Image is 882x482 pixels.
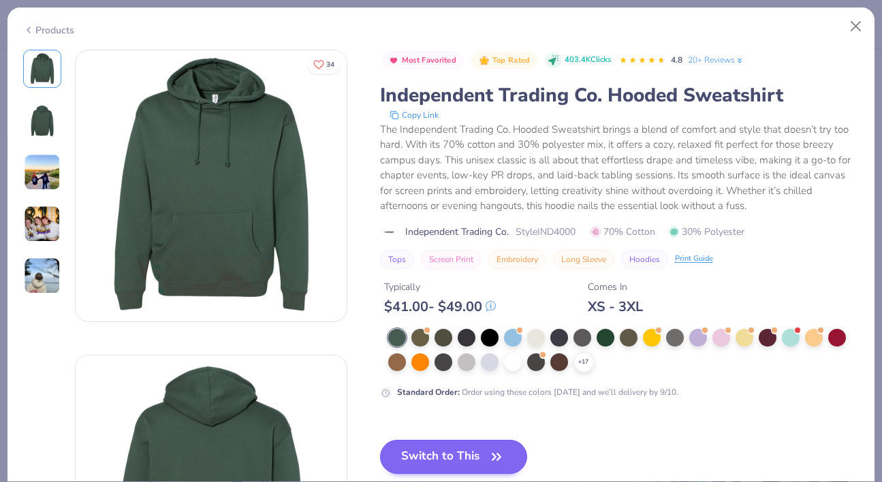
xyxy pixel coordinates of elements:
[402,57,456,64] span: Most Favorited
[397,387,460,398] strong: Standard Order :
[380,82,860,108] div: Independent Trading Co. Hooded Sweatshirt
[843,14,869,39] button: Close
[588,298,643,315] div: XS - 3XL
[381,52,464,69] button: Badge Button
[488,250,546,269] button: Embroidery
[26,52,59,85] img: Front
[384,298,496,315] div: $ 41.00 - $ 49.00
[380,440,528,474] button: Switch to This
[380,250,414,269] button: Tops
[24,257,61,294] img: User generated content
[471,52,537,69] button: Badge Button
[307,54,341,74] button: Like
[565,54,611,66] span: 403.4K Clicks
[23,23,74,37] div: Products
[671,54,682,65] span: 4.8
[553,250,614,269] button: Long Sleeve
[388,55,399,66] img: Most Favorited sort
[76,50,347,321] img: Front
[669,225,744,239] span: 30% Polyester
[380,122,860,214] div: The Independent Trading Co. Hooded Sweatshirt brings a blend of comfort and style that doesn’t tr...
[590,225,655,239] span: 70% Cotton
[688,54,744,66] a: 20+ Reviews
[492,57,531,64] span: Top Rated
[385,108,443,122] button: copy to clipboard
[405,225,509,239] span: Independent Trading Co.
[397,386,678,398] div: Order using these colors [DATE] and we’ll delivery by 9/10.
[380,227,398,238] img: brand logo
[588,280,643,294] div: Comes In
[516,225,576,239] span: Style IND4000
[384,280,496,294] div: Typically
[675,253,713,265] div: Print Guide
[24,206,61,242] img: User generated content
[26,104,59,137] img: Back
[578,357,588,367] span: + 17
[621,250,668,269] button: Hoodies
[24,154,61,191] img: User generated content
[479,55,490,66] img: Top Rated sort
[326,61,334,68] span: 34
[619,50,665,71] div: 4.8 Stars
[421,250,482,269] button: Screen Print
